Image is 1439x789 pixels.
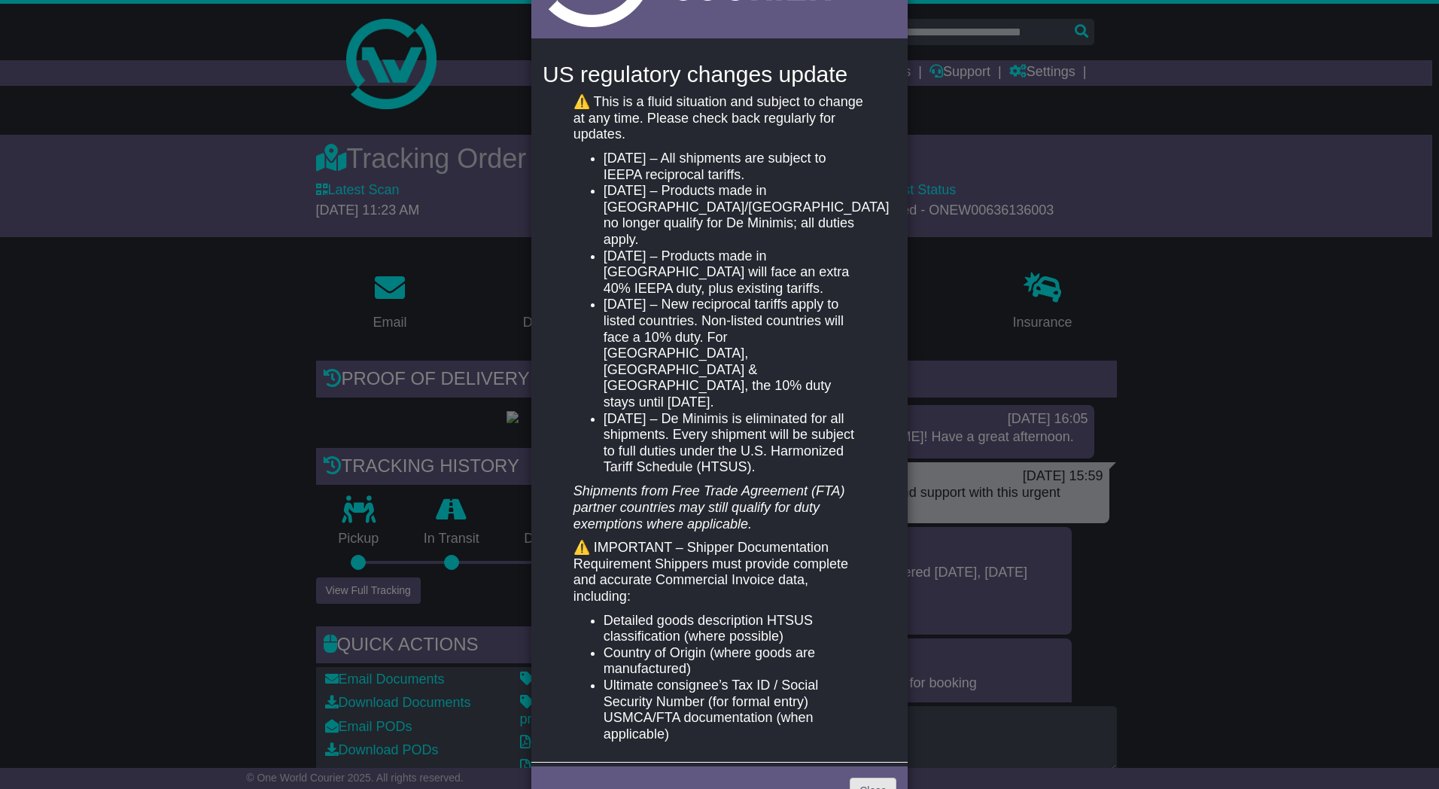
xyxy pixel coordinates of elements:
p: ⚠️ IMPORTANT – Shipper Documentation Requirement Shippers must provide complete and accurate Comm... [573,540,866,605]
em: Shipments from Free Trade Agreement (FTA) partner countries may still qualify for duty exemptions... [573,483,845,531]
li: [DATE] – Products made in [GEOGRAPHIC_DATA]/[GEOGRAPHIC_DATA] no longer qualify for De Minimis; a... [604,183,866,248]
li: Detailed goods description HTSUS classification (where possible) [604,613,866,645]
li: [DATE] – Products made in [GEOGRAPHIC_DATA] will face an extra 40% IEEPA duty, plus existing tari... [604,248,866,297]
li: [DATE] – All shipments are subject to IEEPA reciprocal tariffs. [604,151,866,183]
h4: US regulatory changes update [543,62,896,87]
li: Country of Origin (where goods are manufactured) [604,645,866,678]
p: ⚠️ This is a fluid situation and subject to change at any time. Please check back regularly for u... [573,94,866,143]
li: [DATE] – De Minimis is eliminated for all shipments. Every shipment will be subject to full dutie... [604,411,866,476]
li: Ultimate consignee’s Tax ID / Social Security Number (for formal entry) USMCA/FTA documentation (... [604,678,866,742]
li: [DATE] – New reciprocal tariffs apply to listed countries. Non-listed countries will face a 10% d... [604,297,866,410]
